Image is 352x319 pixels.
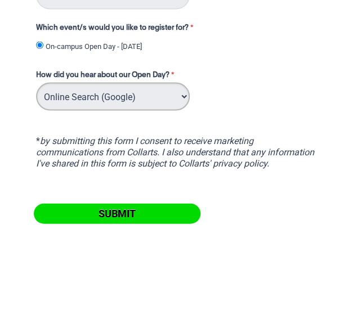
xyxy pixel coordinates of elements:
[36,82,190,110] select: How did you hear about our Open Day?
[34,203,200,223] input: Submit
[36,135,314,168] i: by submitting this form I consent to receive marketing communications from Collarts. I also under...
[36,69,177,83] label: How did you hear about our Open Day?
[46,41,142,52] label: On-campus Open Day - [DATE]
[36,22,207,35] label: Which event/s would you like to register for?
